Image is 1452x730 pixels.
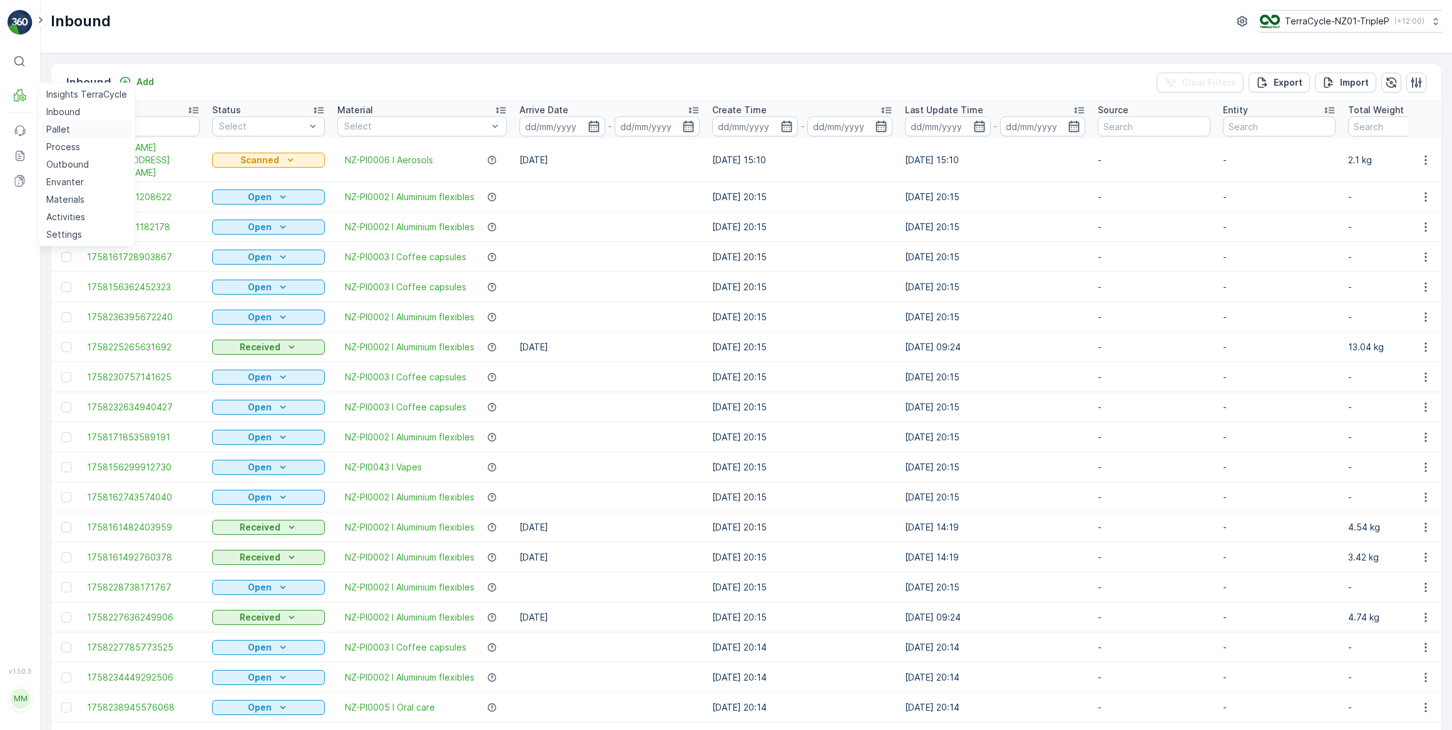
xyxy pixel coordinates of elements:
button: Open [212,670,325,685]
a: NZ-PI0002 I Aluminium flexibles [345,221,474,233]
button: Received [212,340,325,355]
a: 1758225265631692 [87,341,200,353]
p: - [1098,701,1210,714]
p: Add [136,76,154,88]
span: NZ-PI0002 I Aluminium flexibles [345,491,474,504]
img: logo [8,10,33,35]
td: [DATE] 20:15 [706,422,899,452]
td: [DATE] [513,512,706,542]
input: dd/mm/yyyy [519,116,605,136]
td: [DATE] 20:15 [899,272,1092,302]
a: 1758238945576068 [87,701,200,714]
span: 0 kg [70,308,89,319]
span: NZ-PI0002 I Aluminium flexibles [345,551,474,564]
p: - [1223,671,1336,684]
span: Last Weight : [11,308,70,319]
span: NZ-PI0002 I Aluminium flexibles [345,191,474,203]
a: NZ-PI0003 I Coffee capsules [345,281,466,293]
span: 1758234449292506 [87,671,200,684]
p: - [1098,611,1210,624]
a: NZ-PI0003 I Coffee capsules [345,251,466,263]
span: Material Type : [11,267,77,278]
p: Open [248,461,272,474]
button: Open [212,460,325,475]
td: [DATE] 20:15 [899,452,1092,482]
div: Toggle Row Selected [61,552,71,562]
span: NZ-PI0006 I Aerosols [345,154,433,166]
div: Toggle Row Selected [61,372,71,382]
td: [DATE] 14:19 [899,512,1092,542]
p: ( +12:00 ) [1394,16,1424,26]
a: NZ-PI0002 I Aluminium flexibles [345,671,474,684]
p: - [1223,221,1336,233]
td: [DATE] 20:15 [706,542,899,572]
div: Toggle Row Selected [61,522,71,532]
span: [PERSON_NAME] [STREET_ADDRESS][PERSON_NAME] [87,141,200,179]
a: 1758156362452323 [87,281,200,293]
p: Open [248,371,272,383]
p: - [1223,551,1336,564]
p: - [1223,341,1336,353]
p: Open [248,281,272,293]
span: NZ-PI0003 I Coffee capsules [345,641,466,654]
td: [DATE] 20:15 [899,392,1092,422]
p: Open [248,671,272,684]
input: dd/mm/yyyy [1000,116,1086,136]
button: Import [1315,73,1376,93]
p: - [1223,581,1336,594]
div: Toggle Row Selected [61,612,71,622]
span: NZ-PI0002 I Aluminium flexibles [345,431,474,444]
button: Add [114,74,159,89]
td: [DATE] 20:14 [706,692,899,722]
a: NZ-PI0005 I Oral care [345,701,435,714]
td: [DATE] [513,542,706,572]
p: - [1098,581,1210,594]
td: [DATE] [513,332,706,362]
button: TerraCycle-NZ01-TripleP(+12:00) [1260,10,1442,33]
p: - [1098,551,1210,564]
a: NZ-PI0003 I Coffee capsules [345,371,466,383]
div: Toggle Row Selected [61,642,71,652]
a: NZ-PI0002 I Aluminium flexibles [345,611,474,624]
p: Open [248,251,272,263]
span: 1758162743574040 [87,491,200,504]
td: [DATE] 20:15 [706,242,899,272]
input: Search [87,116,200,136]
td: [DATE] 20:15 [706,602,899,632]
span: NZ-PI0043 I Vapes [345,461,422,474]
td: [DATE] 20:15 [706,212,899,242]
p: - [1098,461,1210,474]
td: [DATE] 20:15 [899,302,1092,332]
p: Scanned [240,154,279,166]
button: Open [212,430,325,445]
button: Received [212,550,325,565]
button: Open [212,400,325,415]
p: Open [248,701,272,714]
a: 1758161728903867 [87,251,200,263]
div: Toggle Row Selected [61,282,71,292]
span: 2.1 kg [69,288,94,298]
p: Open [248,311,272,323]
a: 1758227785773525 [87,641,200,654]
p: TerraCycle-NZ01-TripleP [1285,15,1389,28]
button: Received [212,610,325,625]
p: - [1098,401,1210,413]
a: NZ-PI0003 I Coffee capsules [345,401,466,413]
p: - [1223,191,1336,203]
span: Name : [11,205,41,216]
td: [DATE] 14:19 [899,542,1092,572]
p: - [1223,461,1336,474]
div: MM [11,689,31,709]
a: 1758228738171767 [87,581,200,594]
p: Open [248,491,272,504]
span: [PERSON_NAME] [STREET_ADDRESS][PERSON_NAME] [41,205,271,216]
p: [PERSON_NAME] [STREET_ADDRESS][PERSON_NAME] [588,11,862,26]
p: - [1098,641,1210,654]
div: Toggle Row Selected [61,252,71,262]
p: - [1223,491,1336,504]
